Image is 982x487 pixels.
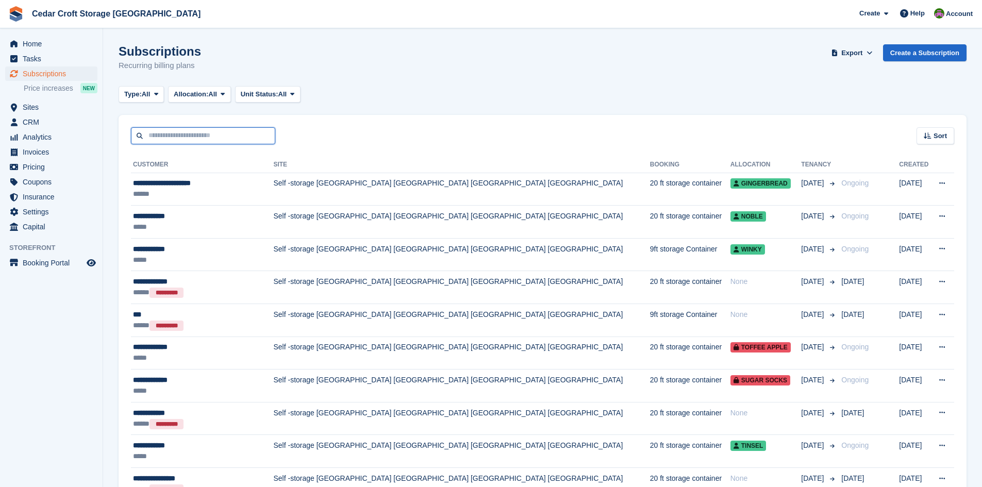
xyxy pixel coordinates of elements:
span: Insurance [23,190,85,204]
span: Pricing [23,160,85,174]
a: menu [5,190,97,204]
td: 20 ft storage container [650,435,730,468]
p: Recurring billing plans [119,60,201,72]
td: [DATE] [899,271,931,304]
th: Created [899,157,931,173]
span: Ongoing [841,245,869,253]
span: Subscriptions [23,66,85,81]
span: Account [946,9,973,19]
button: Export [829,44,875,61]
td: [DATE] [899,402,931,435]
a: menu [5,100,97,114]
span: Help [910,8,925,19]
img: stora-icon-8386f47178a22dfd0bd8f6a31ec36ba5ce8667c1dd55bd0f319d3a0aa187defe.svg [8,6,24,22]
span: Analytics [23,130,85,144]
button: Allocation: All [168,86,231,103]
td: [DATE] [899,206,931,239]
button: Type: All [119,86,164,103]
td: Self -storage [GEOGRAPHIC_DATA] [GEOGRAPHIC_DATA] [GEOGRAPHIC_DATA] [GEOGRAPHIC_DATA] [273,402,650,435]
td: 20 ft storage container [650,370,730,402]
span: Settings [23,205,85,219]
span: Unit Status: [241,89,278,99]
span: Tinsel [730,441,767,451]
span: [DATE] [801,211,826,222]
a: Cedar Croft Storage [GEOGRAPHIC_DATA] [28,5,205,22]
span: Ongoing [841,343,869,351]
span: Storefront [9,243,103,253]
span: [DATE] [801,178,826,189]
span: Ongoing [841,212,869,220]
button: Unit Status: All [235,86,301,103]
span: [DATE] [801,342,826,352]
th: Customer [131,157,273,173]
td: [DATE] [899,173,931,206]
span: Ongoing [841,441,869,449]
span: CRM [23,115,85,129]
a: menu [5,256,97,270]
span: All [278,89,287,99]
td: Self -storage [GEOGRAPHIC_DATA] [GEOGRAPHIC_DATA] [GEOGRAPHIC_DATA] [GEOGRAPHIC_DATA] [273,370,650,402]
td: Self -storage [GEOGRAPHIC_DATA] [GEOGRAPHIC_DATA] [GEOGRAPHIC_DATA] [GEOGRAPHIC_DATA] [273,238,650,271]
span: [DATE] [801,473,826,484]
span: All [208,89,217,99]
span: Tasks [23,52,85,66]
span: [DATE] [841,277,864,286]
span: Export [841,48,862,58]
span: Coupons [23,175,85,189]
div: None [730,408,802,418]
a: menu [5,130,97,144]
td: Self -storage [GEOGRAPHIC_DATA] [GEOGRAPHIC_DATA] [GEOGRAPHIC_DATA] [GEOGRAPHIC_DATA] [273,271,650,304]
span: Home [23,37,85,51]
span: [DATE] [801,276,826,287]
a: menu [5,160,97,174]
td: [DATE] [899,238,931,271]
span: Booking Portal [23,256,85,270]
span: Ongoing [841,376,869,384]
td: [DATE] [899,304,931,337]
td: 9ft storage Container [650,304,730,337]
a: Create a Subscription [883,44,967,61]
td: [DATE] [899,370,931,402]
th: Tenancy [801,157,837,173]
span: All [142,89,151,99]
span: Price increases [24,83,73,93]
th: Allocation [730,157,802,173]
div: None [730,473,802,484]
span: Noble [730,211,766,222]
a: menu [5,175,97,189]
td: 20 ft storage container [650,173,730,206]
td: Self -storage [GEOGRAPHIC_DATA] [GEOGRAPHIC_DATA] [GEOGRAPHIC_DATA] [GEOGRAPHIC_DATA] [273,435,650,468]
a: menu [5,66,97,81]
span: Type: [124,89,142,99]
a: Preview store [85,257,97,269]
a: menu [5,37,97,51]
a: menu [5,145,97,159]
td: 20 ft storage container [650,206,730,239]
th: Site [273,157,650,173]
th: Booking [650,157,730,173]
span: Invoices [23,145,85,159]
td: 20 ft storage container [650,402,730,435]
span: [DATE] [801,440,826,451]
td: 20 ft storage container [650,271,730,304]
span: Allocation: [174,89,208,99]
span: Capital [23,220,85,234]
span: [DATE] [841,310,864,318]
span: Gingerbread [730,178,791,189]
span: [DATE] [801,244,826,255]
span: [DATE] [801,408,826,418]
span: Winky [730,244,765,255]
a: menu [5,115,97,129]
td: Self -storage [GEOGRAPHIC_DATA] [GEOGRAPHIC_DATA] [GEOGRAPHIC_DATA] [GEOGRAPHIC_DATA] [273,337,650,370]
img: Mark Orchard [934,8,944,19]
span: [DATE] [841,409,864,417]
a: menu [5,220,97,234]
td: [DATE] [899,337,931,370]
td: 20 ft storage container [650,337,730,370]
span: [DATE] [801,375,826,385]
a: menu [5,205,97,219]
td: [DATE] [899,435,931,468]
span: Sort [934,131,947,141]
a: menu [5,52,97,66]
h1: Subscriptions [119,44,201,58]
